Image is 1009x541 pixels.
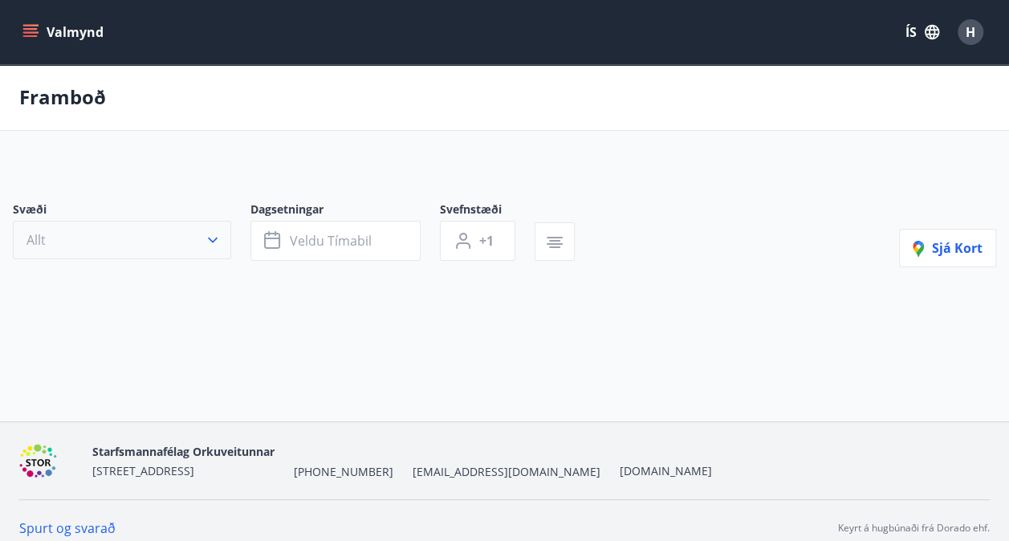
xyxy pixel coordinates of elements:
[250,221,421,261] button: Veldu tímabil
[899,229,996,267] button: Sjá kort
[19,83,106,111] p: Framboð
[440,201,535,221] span: Svefnstæði
[290,232,372,250] span: Veldu tímabil
[838,521,990,535] p: Keyrt á hugbúnaði frá Dorado ehf.
[620,463,712,478] a: [DOMAIN_NAME]
[479,232,494,250] span: +1
[951,13,990,51] button: H
[250,201,440,221] span: Dagsetningar
[897,18,948,47] button: ÍS
[294,464,393,480] span: [PHONE_NUMBER]
[966,23,975,41] span: H
[413,464,600,480] span: [EMAIL_ADDRESS][DOMAIN_NAME]
[13,221,231,259] button: Allt
[13,201,250,221] span: Svæði
[19,444,79,478] img: 6gDcfMXiVBXXG0H6U6eM60D7nPrsl9g1x4qDF8XG.png
[19,18,110,47] button: menu
[913,239,983,257] span: Sjá kort
[26,231,46,249] span: Allt
[92,463,194,478] span: [STREET_ADDRESS]
[92,444,275,459] span: Starfsmannafélag Orkuveitunnar
[440,221,515,261] button: +1
[19,519,116,537] a: Spurt og svarað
